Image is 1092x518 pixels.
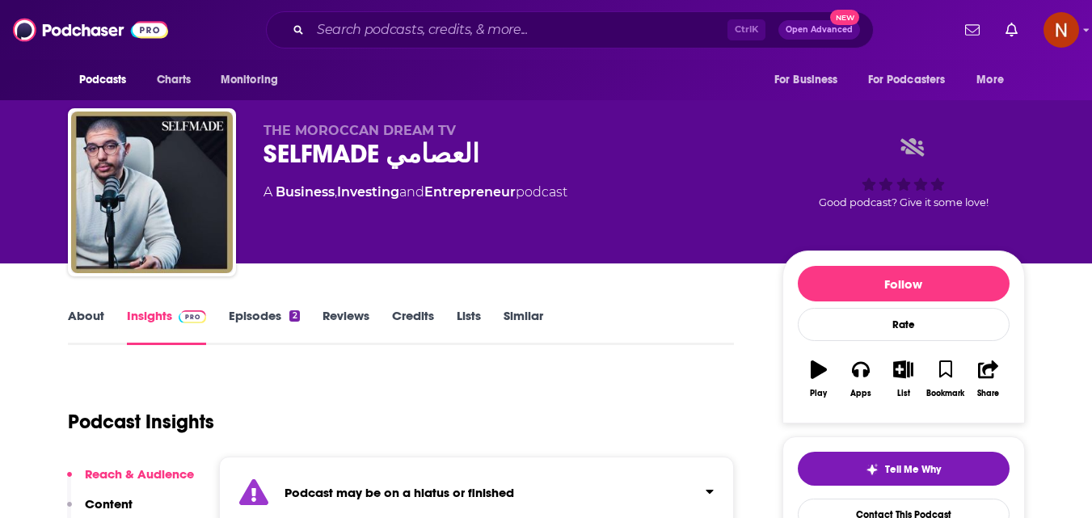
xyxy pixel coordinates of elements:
a: Charts [146,65,201,95]
img: Podchaser Pro [179,310,207,323]
button: List [882,350,924,408]
img: tell me why sparkle [866,463,879,476]
p: Content [85,496,133,512]
span: Monitoring [221,69,278,91]
div: Play [810,389,827,398]
span: and [399,184,424,200]
span: For Podcasters [868,69,946,91]
span: THE MOROCCAN DREAM TV [264,123,456,138]
span: New [830,10,859,25]
button: open menu [763,65,858,95]
div: Rate [798,308,1010,341]
a: About [68,308,104,345]
strong: Podcast may be on a hiatus or finished [285,485,514,500]
button: open menu [209,65,299,95]
div: Bookmark [926,389,964,398]
a: Reviews [323,308,369,345]
div: A podcast [264,183,567,202]
input: Search podcasts, credits, & more... [310,17,727,43]
a: Similar [504,308,543,345]
img: SELFMADE العصامي [71,112,233,273]
a: Investing [337,184,399,200]
button: Reach & Audience [67,466,194,496]
button: open menu [68,65,148,95]
button: open menu [858,65,969,95]
span: Open Advanced [786,26,853,34]
a: Credits [392,308,434,345]
a: Show notifications dropdown [959,16,986,44]
a: Lists [457,308,481,345]
div: 2 [289,310,299,322]
div: Search podcasts, credits, & more... [266,11,874,48]
a: InsightsPodchaser Pro [127,308,207,345]
button: open menu [965,65,1024,95]
button: Share [967,350,1009,408]
span: Podcasts [79,69,127,91]
div: Share [977,389,999,398]
img: Podchaser - Follow, Share and Rate Podcasts [13,15,168,45]
button: Follow [798,266,1010,301]
button: Show profile menu [1044,12,1079,48]
span: Logged in as AdelNBM [1044,12,1079,48]
div: Good podcast? Give it some love! [782,123,1025,223]
h1: Podcast Insights [68,410,214,434]
a: Show notifications dropdown [999,16,1024,44]
img: User Profile [1044,12,1079,48]
a: Episodes2 [229,308,299,345]
span: Tell Me Why [885,463,941,476]
button: Open AdvancedNew [778,20,860,40]
button: tell me why sparkleTell Me Why [798,452,1010,486]
button: Apps [840,350,882,408]
div: Apps [850,389,871,398]
a: Business [276,184,335,200]
div: List [897,389,910,398]
button: Bookmark [925,350,967,408]
span: For Business [774,69,838,91]
span: Charts [157,69,192,91]
span: Ctrl K [727,19,765,40]
span: Good podcast? Give it some love! [819,196,989,208]
span: , [335,184,337,200]
span: More [976,69,1004,91]
a: Entrepreneur [424,184,516,200]
button: Play [798,350,840,408]
p: Reach & Audience [85,466,194,482]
